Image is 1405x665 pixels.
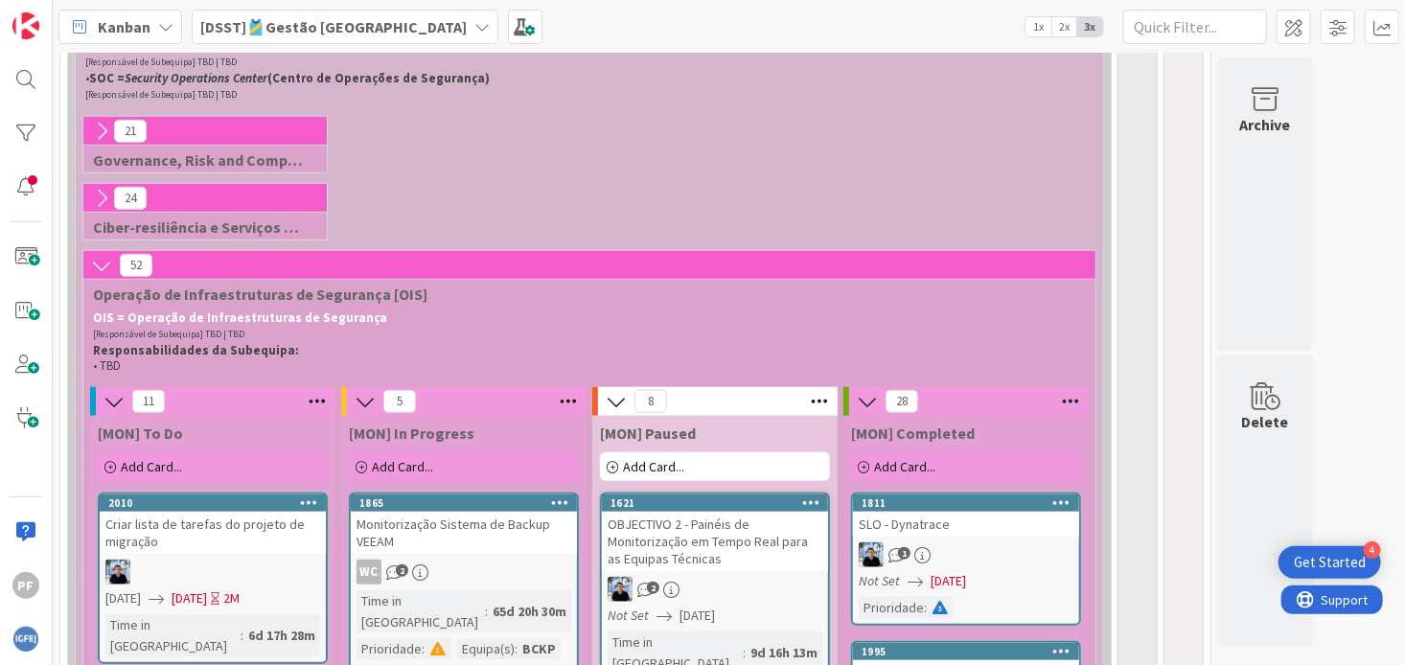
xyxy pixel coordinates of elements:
[372,458,433,475] span: Add Card...
[12,572,39,599] div: PF
[851,424,975,443] span: [MON] Completed
[1077,17,1103,36] span: 3x
[515,638,518,659] span: :
[93,328,244,340] span: [Responsável de Subequipa] TBD | TBD
[1364,541,1381,559] div: 4
[518,638,561,659] div: BCKP
[600,424,696,443] span: [MON] Paused
[634,390,667,413] span: 8
[862,645,1079,658] div: 1995
[422,638,425,659] span: :
[93,357,121,374] span: • TBD
[40,3,87,26] span: Support
[200,17,467,36] b: [DSST]🎽Gestão [GEOGRAPHIC_DATA]
[98,15,150,38] span: Kanban
[89,70,490,86] strong: SOC = (Centro de Operações de Segurança)
[610,496,828,510] div: 1621
[1123,10,1267,44] input: Quick Filter...
[351,494,577,554] div: 1865Monitorização Sistema de Backup VEEAM
[359,496,577,510] div: 1865
[85,88,237,101] span: [Responsável de Subequipa] TBD | TBD
[743,642,746,663] span: :
[898,547,910,560] span: 1
[172,588,207,608] span: [DATE]
[105,560,130,585] img: DA
[357,560,381,585] div: WC
[100,494,326,512] div: 2010
[223,588,240,608] div: 2M
[93,218,303,237] span: Ciber-resiliência e Serviços de Segurança [CSS]
[1240,113,1291,136] div: Archive
[931,571,966,591] span: [DATE]
[351,494,577,512] div: 1865
[12,626,39,653] img: avatar
[488,601,571,622] div: 65d 20h 30m
[886,390,918,413] span: 28
[602,494,828,571] div: 1621OBJECTIVO 2 - Painéis de Monitorização em Tempo Real para as Equipas Técnicas
[114,120,147,143] span: 21
[924,597,927,618] span: :
[853,542,1079,567] div: DA
[85,56,237,68] span: [Responsável de Subequipa] TBD | TBD
[132,390,165,413] span: 11
[1025,17,1051,36] span: 1x
[105,614,241,656] div: Time in [GEOGRAPHIC_DATA]
[485,601,488,622] span: :
[396,564,408,577] span: 2
[243,625,320,646] div: 6d 17h 28m
[93,310,387,326] strong: OIS = Operação de Infraestruturas de Segurança
[93,150,303,170] span: Governance, Risk and Compliance [GRC]
[1051,17,1077,36] span: 2x
[853,494,1079,512] div: 1811
[98,424,183,443] span: [MON] To Do
[602,512,828,571] div: OBJECTIVO 2 - Painéis de Monitorização em Tempo Real para as Equipas Técnicas
[608,607,649,624] i: Not Set
[853,494,1079,537] div: 1811SLO - Dynatrace
[93,342,299,358] strong: Responsabilidades da Subequipa:
[859,542,884,567] img: DA
[114,187,147,210] span: 24
[12,12,39,39] img: Visit kanbanzone.com
[241,625,243,646] span: :
[859,572,900,589] i: Not Set
[93,285,1071,304] span: Operação de Infraestruturas de Segurança [OIS]
[1242,410,1289,433] div: Delete
[859,597,924,618] div: Prioridade
[349,424,474,443] span: [MON] In Progress
[100,494,326,554] div: 2010Criar lista de tarefas do projeto de migração
[105,588,141,608] span: [DATE]
[85,70,89,86] span: •
[602,577,828,602] div: DA
[120,254,152,277] span: 52
[457,638,515,659] div: Equipa(s)
[121,458,182,475] span: Add Card...
[100,560,326,585] div: DA
[1278,546,1381,579] div: Open Get Started checklist, remaining modules: 4
[108,496,326,510] div: 2010
[608,577,633,602] img: DA
[351,512,577,554] div: Monitorização Sistema de Backup VEEAM
[383,390,416,413] span: 5
[874,458,935,475] span: Add Card...
[623,458,684,475] span: Add Card...
[351,560,577,585] div: WC
[647,582,659,594] span: 2
[602,494,828,512] div: 1621
[357,638,422,659] div: Prioridade
[853,512,1079,537] div: SLO - Dynatrace
[679,606,715,626] span: [DATE]
[357,590,485,632] div: Time in [GEOGRAPHIC_DATA]
[862,496,1079,510] div: 1811
[1294,553,1366,572] div: Get Started
[746,642,822,663] div: 9d 16h 13m
[853,643,1079,660] div: 1995
[125,70,267,86] em: Security Operations Center
[100,512,326,554] div: Criar lista de tarefas do projeto de migração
